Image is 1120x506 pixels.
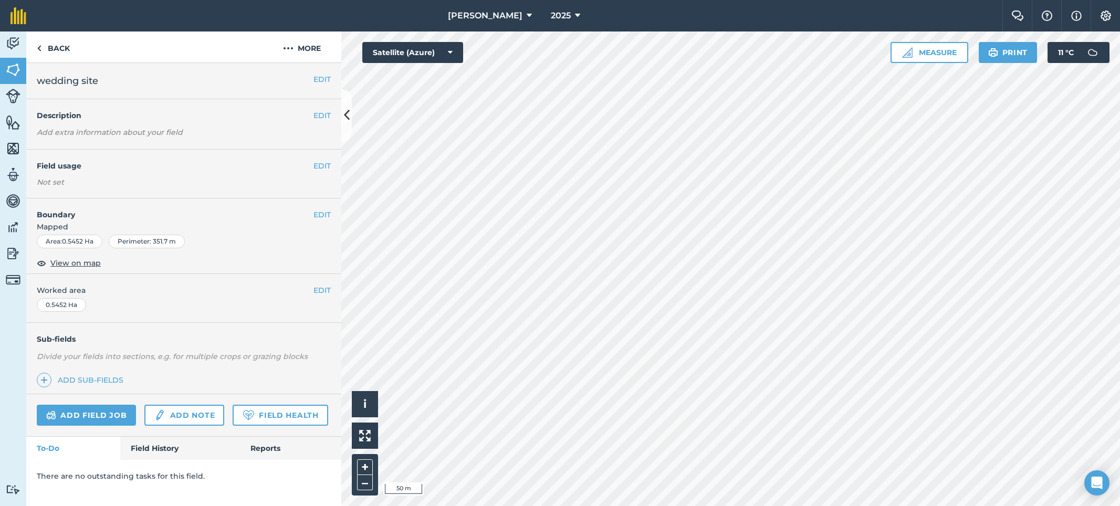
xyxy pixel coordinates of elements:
em: Divide your fields into sections, e.g. for multiple crops or grazing blocks [37,352,308,361]
button: + [357,459,373,475]
button: EDIT [313,110,331,121]
button: EDIT [313,73,331,85]
img: svg+xml;base64,PHN2ZyB4bWxucz0iaHR0cDovL3d3dy53My5vcmcvMjAwMC9zdmciIHdpZHRoPSI1NiIgaGVpZ2h0PSI2MC... [6,141,20,156]
button: Print [979,42,1038,63]
img: svg+xml;base64,PHN2ZyB4bWxucz0iaHR0cDovL3d3dy53My5vcmcvMjAwMC9zdmciIHdpZHRoPSI5IiBoZWlnaHQ9IjI0Ii... [37,42,41,55]
img: Ruler icon [902,47,913,58]
button: Measure [891,42,968,63]
div: Open Intercom Messenger [1084,470,1109,496]
span: View on map [50,257,101,269]
a: To-Do [26,437,120,460]
h4: Description [37,110,331,121]
p: There are no outstanding tasks for this field. [37,470,331,482]
a: Field Health [233,405,328,426]
button: – [357,475,373,490]
img: Two speech bubbles overlapping with the left bubble in the forefront [1011,10,1024,21]
span: [PERSON_NAME] [448,9,522,22]
img: svg+xml;base64,PD94bWwgdmVyc2lvbj0iMS4wIiBlbmNvZGluZz0idXRmLTgiPz4KPCEtLSBHZW5lcmF0b3I6IEFkb2JlIE... [6,36,20,51]
button: EDIT [313,284,331,296]
a: Add sub-fields [37,373,128,387]
img: svg+xml;base64,PHN2ZyB4bWxucz0iaHR0cDovL3d3dy53My5vcmcvMjAwMC9zdmciIHdpZHRoPSIyMCIgaGVpZ2h0PSIyNC... [283,42,294,55]
a: Add note [144,405,224,426]
img: svg+xml;base64,PD94bWwgdmVyc2lvbj0iMS4wIiBlbmNvZGluZz0idXRmLTgiPz4KPCEtLSBHZW5lcmF0b3I6IEFkb2JlIE... [6,167,20,183]
img: Four arrows, one pointing top left, one top right, one bottom right and the last bottom left [359,430,371,441]
img: svg+xml;base64,PD94bWwgdmVyc2lvbj0iMS4wIiBlbmNvZGluZz0idXRmLTgiPz4KPCEtLSBHZW5lcmF0b3I6IEFkb2JlIE... [1082,42,1103,63]
img: A cog icon [1100,10,1112,21]
div: Area : 0.5452 Ha [37,235,102,248]
span: 11 ° C [1058,42,1074,63]
img: svg+xml;base64,PD94bWwgdmVyc2lvbj0iMS4wIiBlbmNvZGluZz0idXRmLTgiPz4KPCEtLSBHZW5lcmF0b3I6IEFkb2JlIE... [6,89,20,103]
span: Worked area [37,284,331,296]
img: svg+xml;base64,PD94bWwgdmVyc2lvbj0iMS4wIiBlbmNvZGluZz0idXRmLTgiPz4KPCEtLSBHZW5lcmF0b3I6IEFkb2JlIE... [154,409,165,421]
img: fieldmargin Logo [11,7,26,24]
h4: Field usage [37,160,313,172]
button: i [352,391,378,417]
button: 11 °C [1048,42,1109,63]
button: EDIT [313,160,331,172]
img: svg+xml;base64,PD94bWwgdmVyc2lvbj0iMS4wIiBlbmNvZGluZz0idXRmLTgiPz4KPCEtLSBHZW5lcmF0b3I6IEFkb2JlIE... [6,246,20,261]
img: svg+xml;base64,PHN2ZyB4bWxucz0iaHR0cDovL3d3dy53My5vcmcvMjAwMC9zdmciIHdpZHRoPSI1NiIgaGVpZ2h0PSI2MC... [6,114,20,130]
h4: Sub-fields [26,333,341,345]
img: svg+xml;base64,PHN2ZyB4bWxucz0iaHR0cDovL3d3dy53My5vcmcvMjAwMC9zdmciIHdpZHRoPSIxOSIgaGVpZ2h0PSIyNC... [988,46,998,59]
button: More [263,31,341,62]
img: svg+xml;base64,PD94bWwgdmVyc2lvbj0iMS4wIiBlbmNvZGluZz0idXRmLTgiPz4KPCEtLSBHZW5lcmF0b3I6IEFkb2JlIE... [6,272,20,287]
a: Field History [120,437,239,460]
img: svg+xml;base64,PHN2ZyB4bWxucz0iaHR0cDovL3d3dy53My5vcmcvMjAwMC9zdmciIHdpZHRoPSI1NiIgaGVpZ2h0PSI2MC... [6,62,20,78]
em: Add extra information about your field [37,128,183,137]
img: svg+xml;base64,PD94bWwgdmVyc2lvbj0iMS4wIiBlbmNvZGluZz0idXRmLTgiPz4KPCEtLSBHZW5lcmF0b3I6IEFkb2JlIE... [6,193,20,209]
img: svg+xml;base64,PHN2ZyB4bWxucz0iaHR0cDovL3d3dy53My5vcmcvMjAwMC9zdmciIHdpZHRoPSIxNCIgaGVpZ2h0PSIyNC... [40,374,48,386]
img: A question mark icon [1041,10,1053,21]
div: Not set [37,177,331,187]
span: 2025 [551,9,571,22]
button: Satellite (Azure) [362,42,463,63]
button: View on map [37,257,101,269]
a: Reports [240,437,341,460]
a: Back [26,31,80,62]
div: 0.5452 Ha [37,298,86,312]
img: svg+xml;base64,PHN2ZyB4bWxucz0iaHR0cDovL3d3dy53My5vcmcvMjAwMC9zdmciIHdpZHRoPSIxOCIgaGVpZ2h0PSIyNC... [37,257,46,269]
a: Add field job [37,405,136,426]
img: svg+xml;base64,PD94bWwgdmVyc2lvbj0iMS4wIiBlbmNvZGluZz0idXRmLTgiPz4KPCEtLSBHZW5lcmF0b3I6IEFkb2JlIE... [6,219,20,235]
img: svg+xml;base64,PD94bWwgdmVyc2lvbj0iMS4wIiBlbmNvZGluZz0idXRmLTgiPz4KPCEtLSBHZW5lcmF0b3I6IEFkb2JlIE... [46,409,56,421]
img: svg+xml;base64,PD94bWwgdmVyc2lvbj0iMS4wIiBlbmNvZGluZz0idXRmLTgiPz4KPCEtLSBHZW5lcmF0b3I6IEFkb2JlIE... [6,484,20,494]
span: i [363,397,367,410]
span: Mapped [26,221,341,233]
button: EDIT [313,209,331,220]
h4: Boundary [26,198,313,220]
img: svg+xml;base64,PHN2ZyB4bWxucz0iaHR0cDovL3d3dy53My5vcmcvMjAwMC9zdmciIHdpZHRoPSIxNyIgaGVpZ2h0PSIxNy... [1071,9,1082,22]
div: Perimeter : 351.7 m [109,235,185,248]
span: wedding site [37,73,98,88]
